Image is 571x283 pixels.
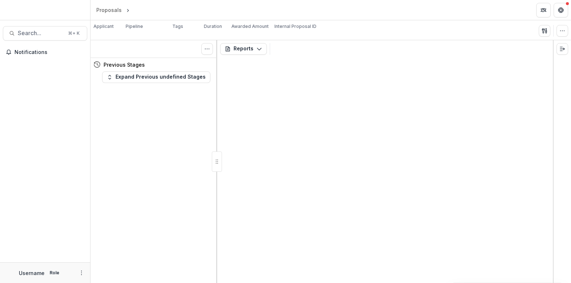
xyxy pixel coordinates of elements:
[274,23,316,30] p: Internal Proposal ID
[77,269,86,277] button: More
[3,26,87,41] button: Search...
[104,61,145,68] h4: Previous Stages
[93,5,162,15] nav: breadcrumb
[201,43,213,55] button: Toggle View Cancelled Tasks
[93,5,125,15] a: Proposals
[14,49,84,55] span: Notifications
[554,3,568,17] button: Get Help
[18,30,64,37] span: Search...
[3,46,87,58] button: Notifications
[93,23,114,30] p: Applicant
[204,23,222,30] p: Duration
[102,71,210,83] button: Expand Previous undefined Stages
[220,43,267,55] button: Reports
[19,269,45,277] p: Username
[126,23,143,30] p: Pipeline
[172,23,183,30] p: Tags
[96,6,122,14] div: Proposals
[47,270,62,276] p: Role
[67,29,81,37] div: ⌘ + K
[536,3,551,17] button: Partners
[231,23,269,30] p: Awarded Amount
[557,43,568,55] button: Expand right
